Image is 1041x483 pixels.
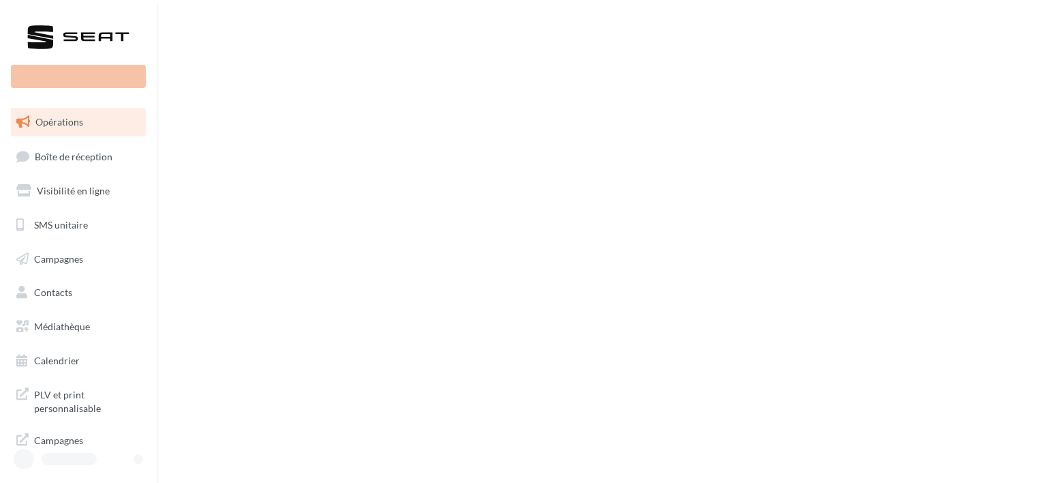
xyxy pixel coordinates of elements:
a: SMS unitaire [8,211,149,239]
span: Campagnes DataOnDemand [34,431,140,460]
span: SMS unitaire [34,219,88,231]
a: Campagnes DataOnDemand [8,426,149,466]
a: Opérations [8,108,149,136]
a: Contacts [8,278,149,307]
a: PLV et print personnalisable [8,380,149,420]
a: Calendrier [8,347,149,375]
a: Campagnes [8,245,149,274]
span: Boîte de réception [35,150,112,162]
span: Visibilité en ligne [37,185,110,196]
span: Calendrier [34,355,80,366]
span: Médiathèque [34,321,90,332]
a: Médiathèque [8,312,149,341]
a: Boîte de réception [8,142,149,171]
span: Contacts [34,287,72,298]
span: Campagnes [34,252,83,264]
div: Nouvelle campagne [11,65,146,88]
a: Visibilité en ligne [8,177,149,205]
span: PLV et print personnalisable [34,385,140,415]
span: Opérations [35,116,83,128]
